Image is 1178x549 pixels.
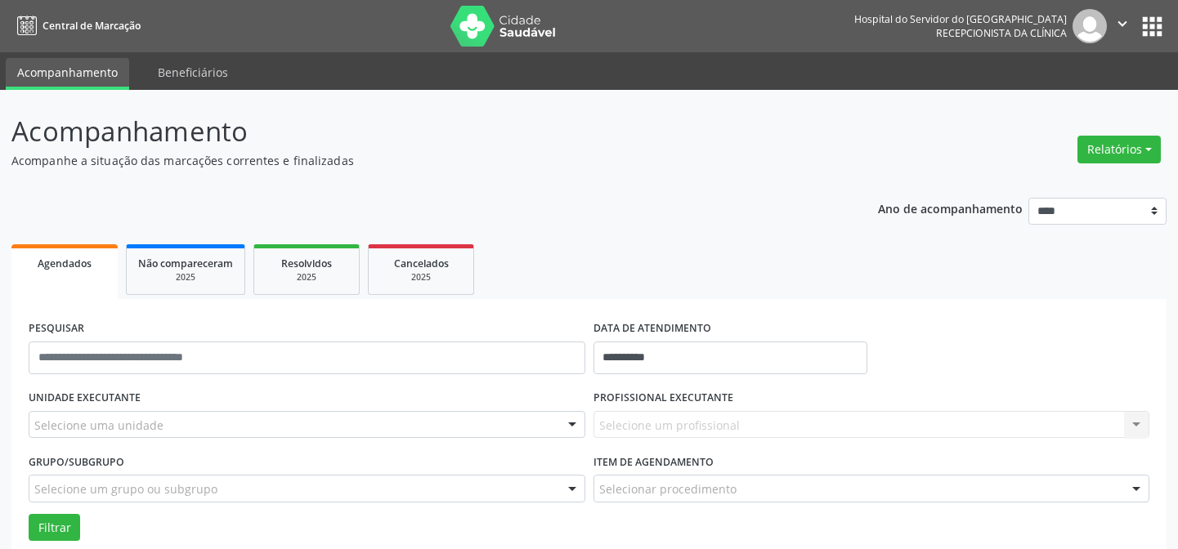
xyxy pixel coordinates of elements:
[281,257,332,270] span: Resolvidos
[138,257,233,270] span: Não compareceram
[34,417,163,434] span: Selecione uma unidade
[29,514,80,542] button: Filtrar
[11,111,820,152] p: Acompanhamento
[394,257,449,270] span: Cancelados
[1107,9,1138,43] button: 
[29,316,84,341] label: PESQUISAR
[1113,15,1131,33] i: 
[1073,9,1107,43] img: img
[43,19,141,33] span: Central de Marcação
[936,26,1067,40] span: Recepcionista da clínica
[878,198,1023,218] p: Ano de acompanhamento
[593,449,714,475] label: Item de agendamento
[1077,136,1161,163] button: Relatórios
[6,58,129,90] a: Acompanhamento
[146,58,240,87] a: Beneficiários
[38,257,92,270] span: Agendados
[854,12,1067,26] div: Hospital do Servidor do [GEOGRAPHIC_DATA]
[593,386,733,411] label: PROFISSIONAL EXECUTANTE
[29,386,141,411] label: UNIDADE EXECUTANTE
[599,480,737,498] span: Selecionar procedimento
[1138,12,1167,41] button: apps
[34,480,217,498] span: Selecione um grupo ou subgrupo
[138,271,233,283] div: 2025
[266,271,347,283] div: 2025
[593,316,711,341] label: DATA DE ATENDIMENTO
[11,152,820,169] p: Acompanhe a situação das marcações correntes e finalizadas
[11,12,141,39] a: Central de Marcação
[29,449,124,475] label: Grupo/Subgrupo
[380,271,462,283] div: 2025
